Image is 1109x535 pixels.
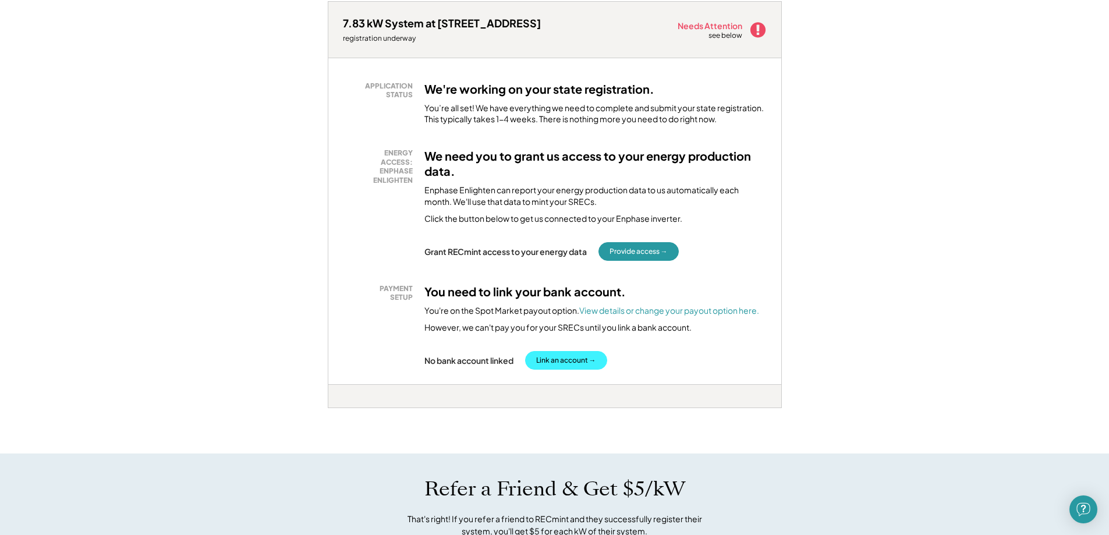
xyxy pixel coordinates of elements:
[349,284,413,302] div: PAYMENT SETUP
[424,305,759,317] div: You're on the Spot Market payout option.
[424,148,767,179] h3: We need you to grant us access to your energy production data.
[349,148,413,185] div: ENERGY ACCESS: ENPHASE ENLIGHTEN
[343,34,541,43] div: registration underway
[424,284,626,299] h3: You need to link your bank account.
[349,82,413,100] div: APPLICATION STATUS
[424,213,682,225] div: Click the button below to get us connected to your Enphase inverter.
[328,408,369,413] div: qn2lbbzv - VA Distributed
[424,355,513,366] div: No bank account linked
[424,82,654,97] h3: We're working on your state registration.
[424,102,767,125] div: You’re all set! We have everything we need to complete and submit your state registration. This t...
[579,305,759,316] a: View details or change your payout option here.
[424,322,692,334] div: However, we can't pay you for your SRECs until you link a bank account.
[708,31,743,41] div: see below
[525,351,607,370] button: Link an account →
[598,242,679,261] button: Provide access →
[678,22,743,30] div: Needs Attention
[424,246,587,257] div: Grant RECmint access to your energy data
[424,477,685,501] h1: Refer a Friend & Get $5/kW
[424,185,767,207] div: Enphase Enlighten can report your energy production data to us automatically each month. We'll us...
[1069,495,1097,523] div: Open Intercom Messenger
[343,16,541,30] div: 7.83 kW System at [STREET_ADDRESS]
